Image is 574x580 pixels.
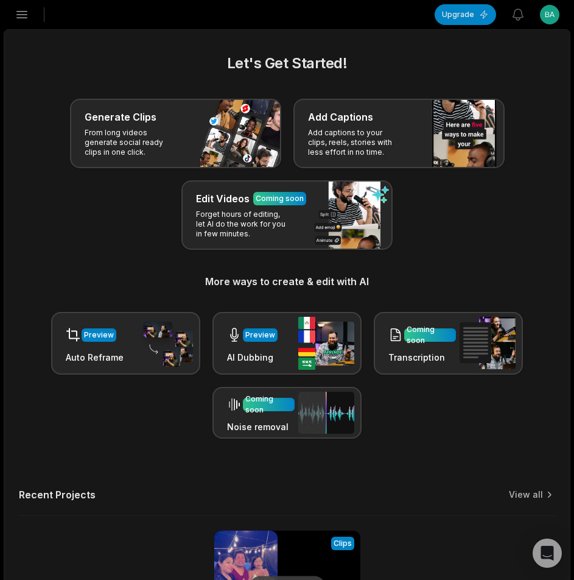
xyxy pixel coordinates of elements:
[227,351,278,364] h3: AI Dubbing
[85,110,156,124] h3: Generate Clips
[435,4,496,25] button: Upgrade
[388,351,456,364] h3: Transcription
[509,489,543,501] a: View all
[196,210,290,239] p: Forget hours of editing, let AI do the work for you in few minutes.
[308,128,402,157] p: Add captions to your clips, reels, stories with less effort in no time.
[227,420,295,433] h3: Noise removal
[19,52,555,74] h2: Let's Get Started!
[407,324,453,346] div: Coming soon
[85,128,179,157] p: From long videos generate social ready clips in one click.
[460,317,516,369] img: transcription.png
[137,320,193,367] img: auto_reframe.png
[245,330,275,341] div: Preview
[66,351,124,364] h3: Auto Reframe
[19,274,555,289] h3: More ways to create & edit with AI
[298,317,354,370] img: ai_dubbing.png
[256,193,304,204] div: Coming soon
[308,110,373,124] h3: Add Captions
[533,539,562,568] div: Open Intercom Messenger
[298,392,354,434] img: noise_removal.png
[84,330,114,341] div: Preview
[245,394,292,416] div: Coming soon
[19,489,96,501] h2: Recent Projects
[196,191,250,206] h3: Edit Videos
